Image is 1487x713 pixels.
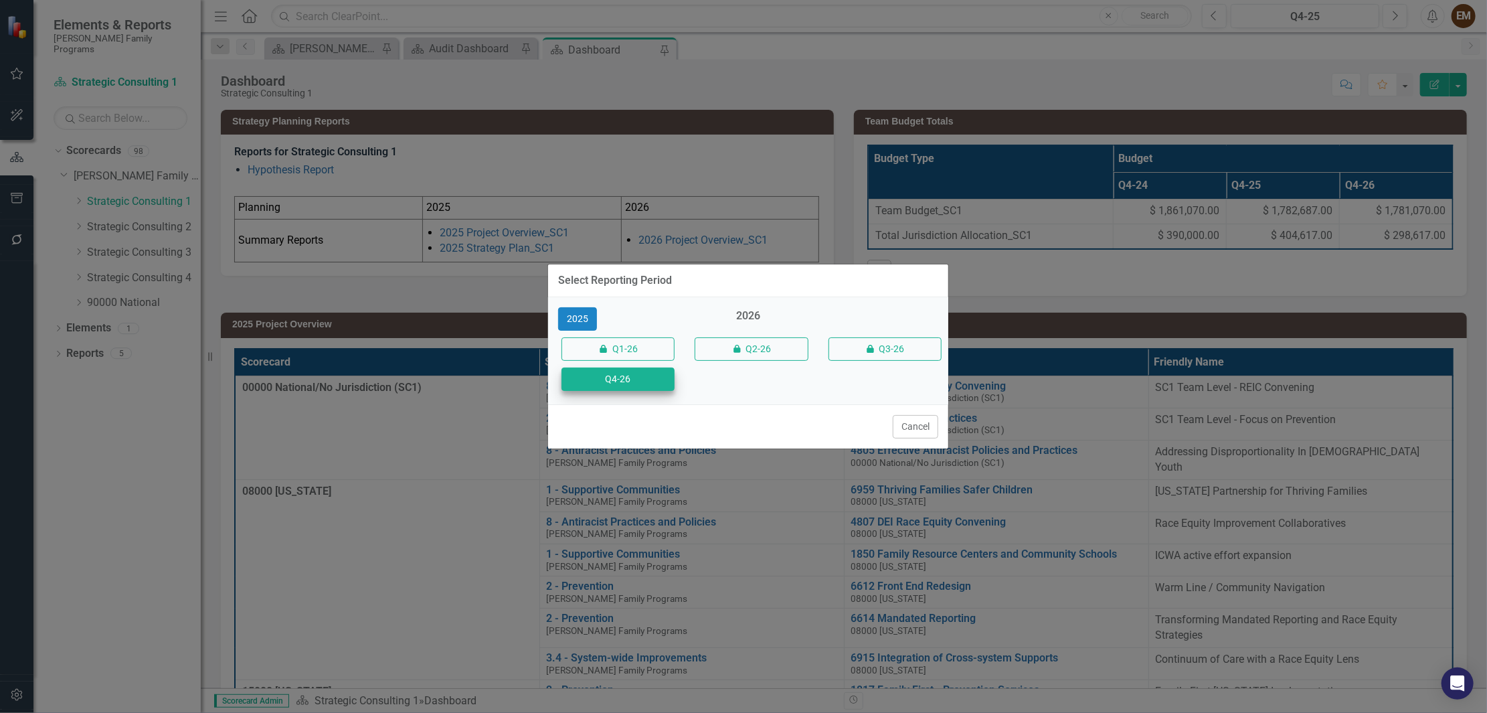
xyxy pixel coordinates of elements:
[695,337,808,361] button: Q2-26
[561,368,675,391] button: Q4-26
[893,415,938,439] button: Cancel
[1441,667,1474,700] div: Open Intercom Messenger
[691,309,804,331] div: 2026
[561,337,675,361] button: Q1-26
[558,307,597,331] button: 2025
[828,337,942,361] button: Q3-26
[558,274,672,287] div: Select Reporting Period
